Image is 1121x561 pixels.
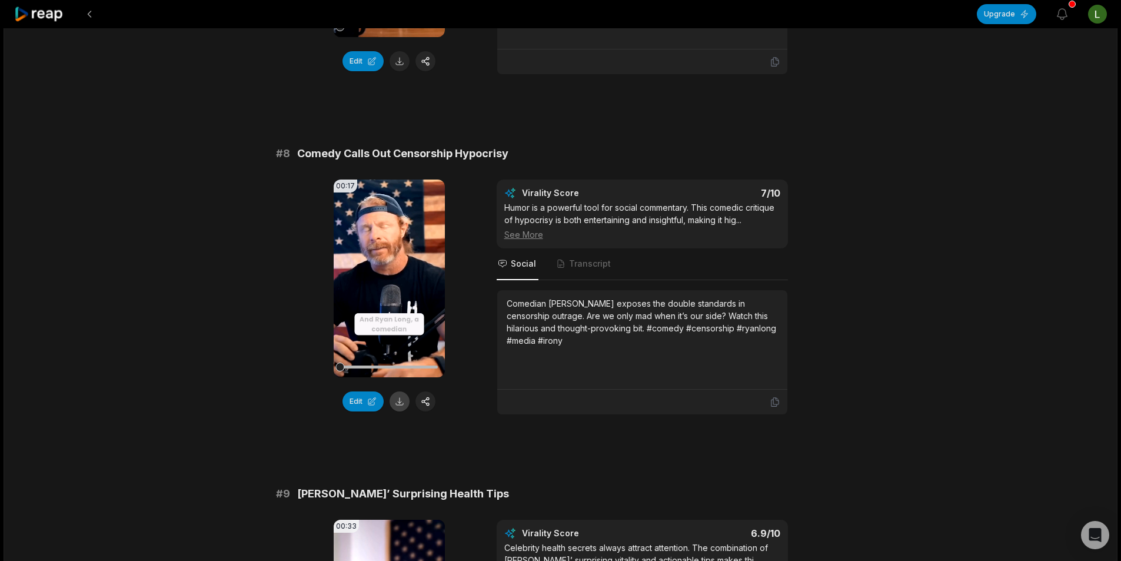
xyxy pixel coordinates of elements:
div: Virality Score [522,187,648,199]
div: 6.9 /10 [654,527,780,539]
video: Your browser does not support mp4 format. [334,180,445,377]
span: Transcript [569,258,611,270]
div: Humor is a powerful tool for social commentary. This comedic critique of hypocrisy is both entert... [504,201,780,241]
div: Virality Score [522,527,648,539]
div: See More [504,228,780,241]
button: Edit [342,51,384,71]
span: # 9 [276,486,290,502]
div: Open Intercom Messenger [1081,521,1109,549]
button: Edit [342,391,384,411]
div: 7 /10 [654,187,780,199]
div: Comedian [PERSON_NAME] exposes the double standards in censorship outrage. Are we only mad when i... [507,297,778,347]
span: Social [511,258,536,270]
span: [PERSON_NAME]’ Surprising Health Tips [297,486,509,502]
nav: Tabs [497,248,788,280]
span: Comedy Calls Out Censorship Hypocrisy [297,145,508,162]
span: # 8 [276,145,290,162]
button: Upgrade [977,4,1036,24]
